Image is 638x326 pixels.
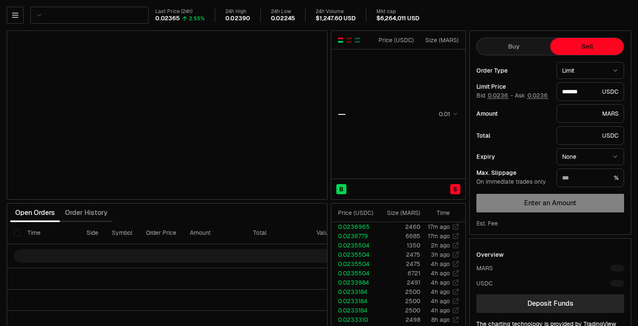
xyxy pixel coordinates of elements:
span: S [453,185,457,193]
div: Overview [476,250,504,259]
iframe: Financial Chart [7,31,327,199]
th: Value [310,222,338,244]
td: 2475 [377,250,421,259]
span: B [339,185,343,193]
div: Last Price (24h) [155,8,205,15]
div: Limit Price [476,84,550,90]
td: 0.0236779 [331,231,377,241]
button: Sell [550,38,624,55]
button: 0.0236 [487,92,509,99]
div: 0.02390 [225,15,250,22]
time: 8h ago [431,316,450,323]
button: None [557,148,624,165]
div: $6,264,011 USD [376,15,419,22]
td: 0.0235504 [331,259,377,269]
div: 0.02245 [271,15,295,22]
td: 2491 [377,278,421,287]
td: 2500 [377,287,421,296]
td: 6685 [377,231,421,241]
div: MARS [557,104,624,123]
td: 0.0233184 [331,296,377,306]
span: Bid - [476,92,513,100]
div: Max. Slippage [476,170,550,176]
div: Size ( MARS ) [384,209,420,217]
td: 0.0236965 [331,222,377,231]
button: 0.0236 [527,92,549,99]
th: Amount [183,222,246,244]
button: Select all [14,230,21,236]
time: 2h ago [431,242,450,249]
time: 17m ago [428,223,450,231]
td: 2500 [377,296,421,306]
div: 0.02365 [155,15,180,22]
td: 1350 [377,241,421,250]
time: 4h ago [431,269,450,277]
td: 2500 [377,306,421,315]
div: Size ( MARS ) [421,36,459,44]
div: Price ( USDC ) [338,209,377,217]
time: 4h ago [431,260,450,268]
span: Ask [515,92,549,100]
td: 0.0235504 [331,269,377,278]
button: Order History [60,204,113,221]
div: MARS [476,264,493,272]
div: 24h Volume [316,8,356,15]
td: 0.0235504 [331,241,377,250]
div: $1,247.60 USD [316,15,356,22]
time: 4h ago [431,288,450,296]
div: 2.55% [189,15,205,22]
button: Buy [477,38,550,55]
button: Show Buy and Sell Orders [337,37,344,43]
time: 4h ago [431,279,450,286]
div: USDC [557,82,624,101]
time: 4h ago [431,297,450,305]
td: 0.0235504 [331,250,377,259]
div: On immediate trades only [476,178,550,186]
div: Est. Fee [476,219,498,228]
button: 0.01 [436,109,459,119]
div: Order Type [476,68,550,73]
time: 17m ago [428,232,450,240]
th: Order Price [139,222,183,244]
th: Total [246,222,310,244]
td: 2460 [377,222,421,231]
div: Amount [476,111,550,117]
td: 0.0233184 [331,287,377,296]
td: 6721 [377,269,421,278]
button: Open Orders [10,204,60,221]
time: 3h ago [431,251,450,258]
div: USDC [557,126,624,145]
div: Price ( USDC ) [376,36,414,44]
div: 24h Low [271,8,295,15]
td: 0.0233184 [331,306,377,315]
div: Total [476,133,550,139]
button: Show Sell Orders Only [346,37,352,43]
a: Deposit Funds [476,294,624,313]
th: Symbol [105,222,139,244]
div: % [557,168,624,187]
div: Expiry [476,154,550,160]
button: Limit [557,62,624,79]
time: 4h ago [431,307,450,314]
th: Time [21,222,80,244]
td: 2498 [377,315,421,324]
div: USDC [476,279,493,288]
td: 2475 [377,259,421,269]
td: 0.0233310 [331,315,377,324]
div: Mkt cap [376,8,419,15]
div: 24h High [225,8,250,15]
th: Side [80,222,105,244]
div: Time [427,209,450,217]
button: Show Buy Orders Only [354,37,361,43]
td: 0.0233984 [331,278,377,287]
div: — [338,108,346,120]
